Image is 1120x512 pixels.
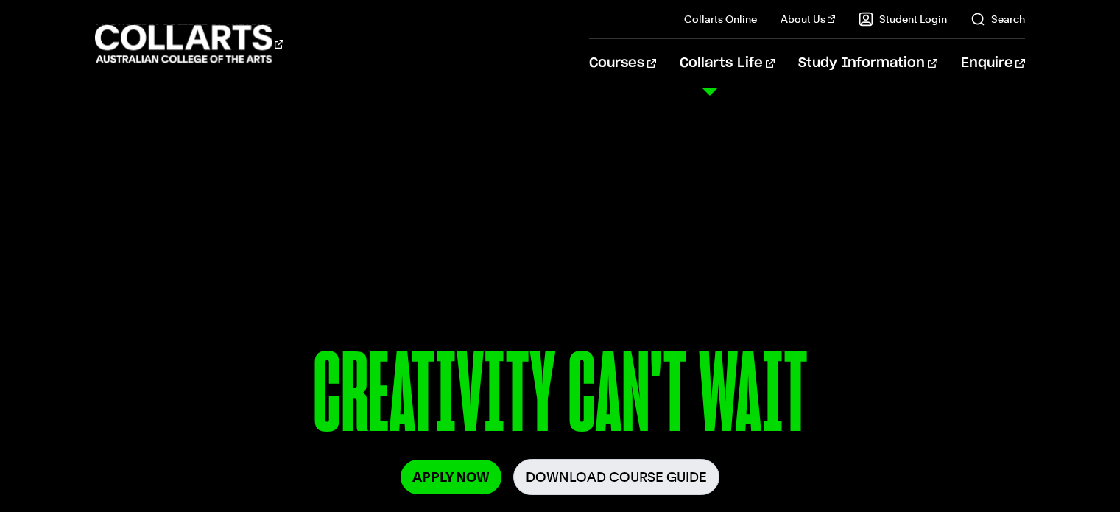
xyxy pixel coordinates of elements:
[781,12,835,27] a: About Us
[680,39,775,88] a: Collarts Life
[589,39,656,88] a: Courses
[859,12,947,27] a: Student Login
[798,39,937,88] a: Study Information
[401,460,501,494] a: Apply Now
[684,12,757,27] a: Collarts Online
[971,12,1025,27] a: Search
[513,459,719,495] a: Download Course Guide
[95,23,283,65] div: Go to homepage
[961,39,1025,88] a: Enquire
[125,337,995,459] p: CREATIVITY CAN'T WAIT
